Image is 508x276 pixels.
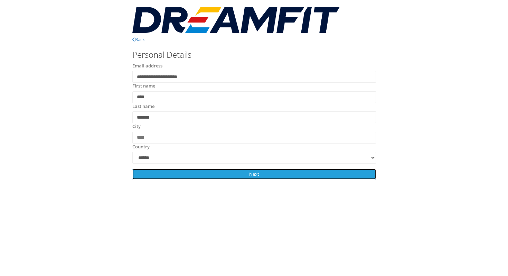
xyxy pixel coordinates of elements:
a: Next [132,169,376,180]
label: Email address [132,63,162,70]
label: Country [132,144,150,150]
img: DreamFit_RGB.png [132,7,340,33]
label: City [132,123,141,130]
label: Last name [132,103,154,110]
label: First name [132,83,155,90]
h3: Personal Details [132,50,376,59]
a: Back [132,36,145,43]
